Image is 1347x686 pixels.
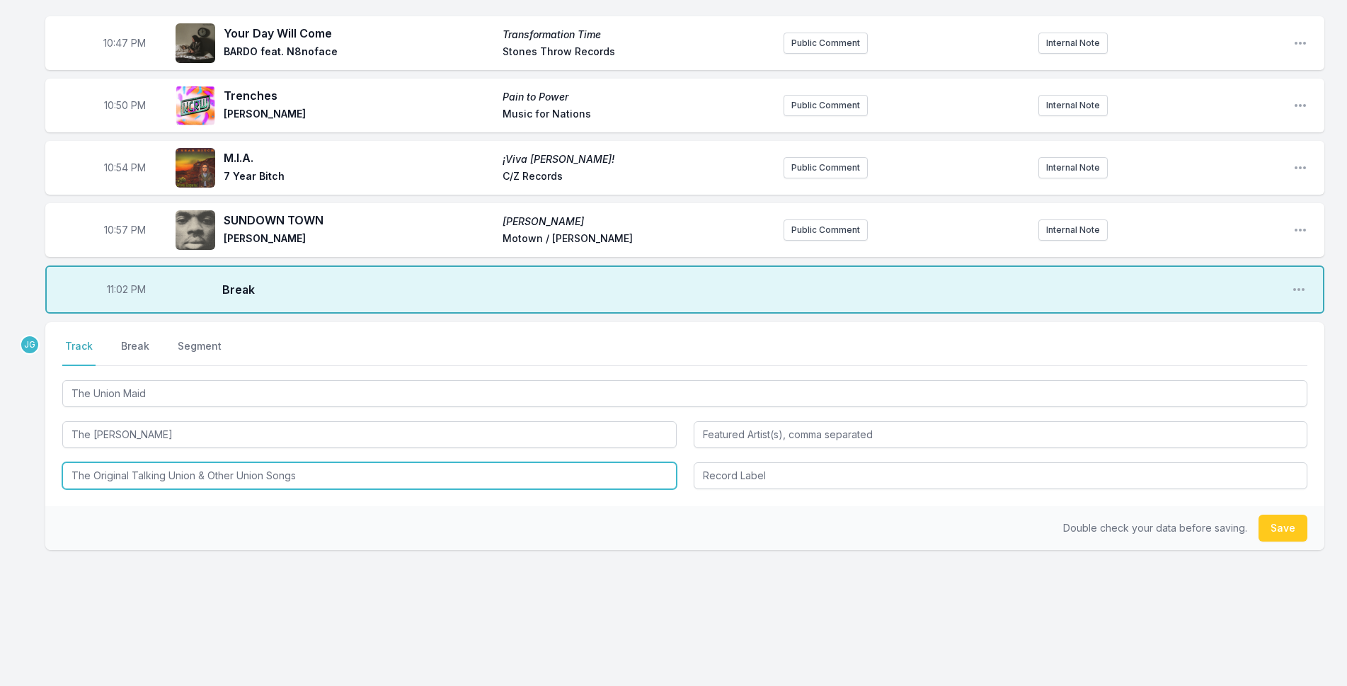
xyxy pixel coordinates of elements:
[175,339,224,366] button: Segment
[104,161,146,175] span: Timestamp
[784,157,868,178] button: Public Comment
[1038,33,1108,54] button: Internal Note
[176,210,215,250] img: Vince Staples
[222,281,1280,298] span: Break
[503,90,773,104] span: Pain to Power
[103,36,146,50] span: Timestamp
[1038,219,1108,241] button: Internal Note
[104,98,146,113] span: Timestamp
[176,148,215,188] img: ¡Viva Zapata!
[20,335,40,355] p: Jose Galvan
[784,33,868,54] button: Public Comment
[1293,36,1307,50] button: Open playlist item options
[1292,282,1306,297] button: Open playlist item options
[62,421,677,448] input: Artist
[176,23,215,63] img: Transformation Time
[224,107,494,124] span: [PERSON_NAME]
[224,231,494,248] span: [PERSON_NAME]
[118,339,152,366] button: Break
[503,28,773,42] span: Transformation Time
[224,87,494,104] span: Trenches
[503,45,773,62] span: Stones Throw Records
[62,462,677,489] input: Album Title
[503,215,773,229] span: [PERSON_NAME]
[503,169,773,186] span: C/Z Records
[784,95,868,116] button: Public Comment
[1293,161,1307,175] button: Open playlist item options
[1293,98,1307,113] button: Open playlist item options
[62,380,1307,407] input: Track Title
[62,339,96,366] button: Track
[784,219,868,241] button: Public Comment
[107,282,146,297] span: Timestamp
[1259,515,1307,542] button: Save
[694,421,1308,448] input: Featured Artist(s), comma separated
[1038,95,1108,116] button: Internal Note
[176,86,215,125] img: Pain to Power
[503,107,773,124] span: Music for Nations
[224,25,494,42] span: Your Day Will Come
[1038,157,1108,178] button: Internal Note
[1293,223,1307,237] button: Open playlist item options
[1063,522,1247,534] span: Double check your data before saving.
[224,212,494,229] span: SUNDOWN TOWN
[104,223,146,237] span: Timestamp
[694,462,1308,489] input: Record Label
[224,169,494,186] span: 7 Year Bitch
[224,149,494,166] span: M.I.A.
[503,152,773,166] span: ¡Viva [PERSON_NAME]!
[224,45,494,62] span: BARDO feat. N8noface
[503,231,773,248] span: Motown / [PERSON_NAME]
